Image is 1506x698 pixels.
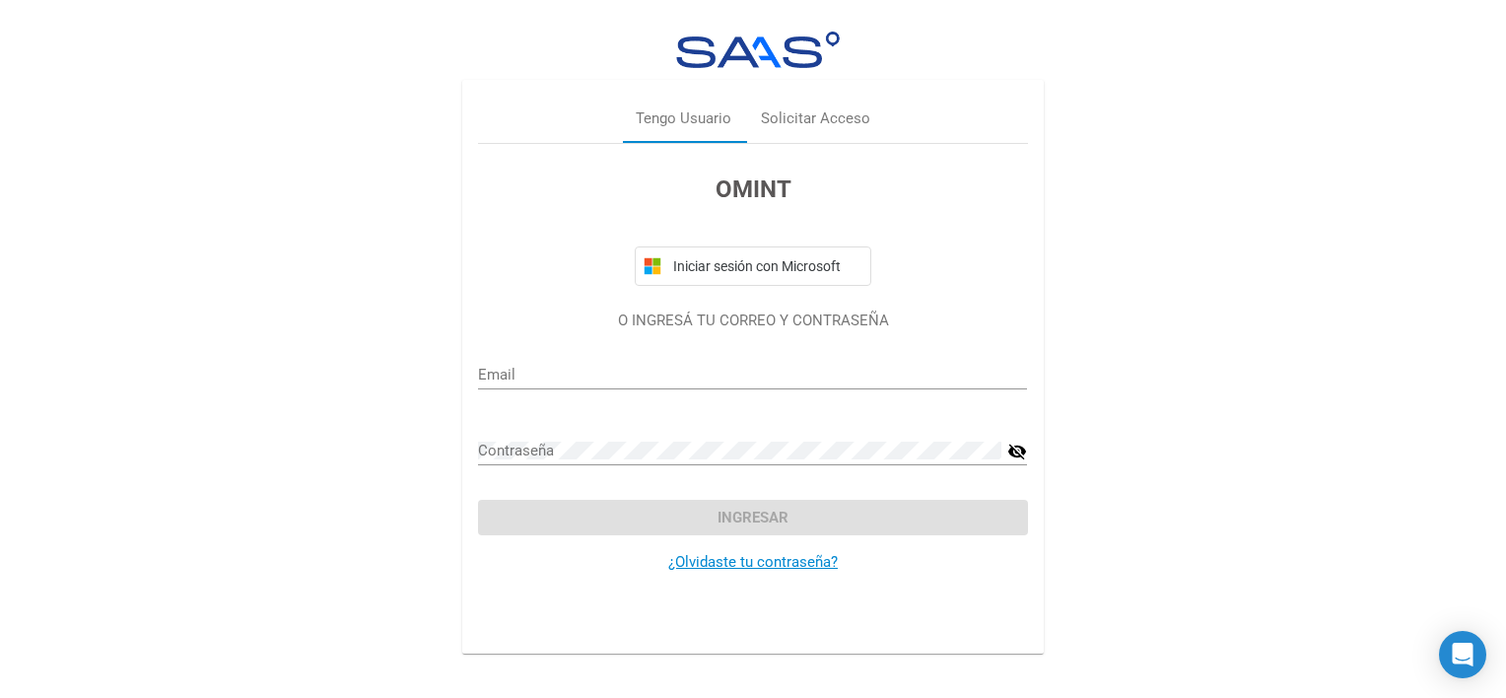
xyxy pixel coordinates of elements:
[636,108,731,131] div: Tengo Usuario
[718,509,788,526] span: Ingresar
[478,310,1027,332] p: O INGRESÁ TU CORREO Y CONTRASEÑA
[635,246,871,286] button: Iniciar sesión con Microsoft
[1439,631,1486,678] div: Open Intercom Messenger
[478,172,1027,207] h3: OMINT
[668,553,838,571] a: ¿Olvidaste tu contraseña?
[669,258,862,274] span: Iniciar sesión con Microsoft
[761,108,870,131] div: Solicitar Acceso
[1007,440,1027,463] mat-icon: visibility_off
[478,500,1027,535] button: Ingresar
